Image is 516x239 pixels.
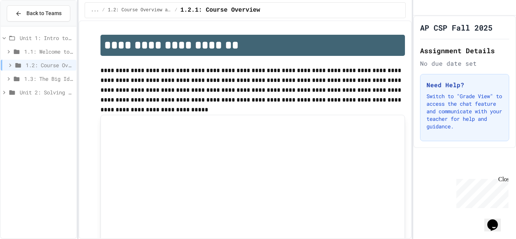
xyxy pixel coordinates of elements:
[20,88,73,96] span: Unit 2: Solving Problems in Computer Science
[91,7,99,13] span: ...
[426,93,503,130] p: Switch to "Grade View" to access the chat feature and communicate with your teacher for help and ...
[26,61,73,69] span: 1.2: Course Overview and the AP Exam
[175,7,177,13] span: /
[20,34,73,42] span: Unit 1: Intro to Computer Science
[420,45,509,56] h2: Assignment Details
[180,6,260,15] span: 1.2.1: Course Overview
[426,80,503,89] h3: Need Help?
[3,3,52,48] div: Chat with us now!Close
[102,7,105,13] span: /
[420,59,509,68] div: No due date set
[108,7,172,13] span: 1.2: Course Overview and the AP Exam
[484,209,508,231] iframe: chat widget
[26,9,62,17] span: Back to Teams
[24,75,73,83] span: 1.3: The Big Ideas
[453,176,508,208] iframe: chat widget
[7,5,70,22] button: Back to Teams
[420,22,493,33] h1: AP CSP Fall 2025
[24,48,73,56] span: 1.1: Welcome to Computer Science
